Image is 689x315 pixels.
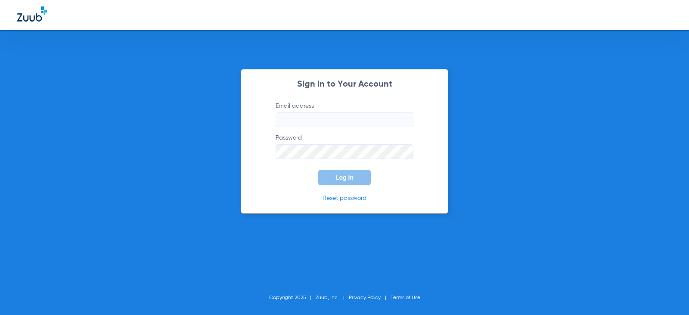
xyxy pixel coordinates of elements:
[276,134,413,159] label: Password
[323,195,366,201] a: Reset password
[335,174,354,181] span: Log In
[349,295,381,300] a: Privacy Policy
[17,6,47,22] img: Zuub Logo
[318,170,371,185] button: Log In
[276,144,413,159] input: Password
[263,80,426,89] h2: Sign In to Your Account
[276,102,413,127] label: Email address
[316,293,349,302] li: Zuub, Inc.
[391,295,420,300] a: Terms of Use
[269,293,316,302] li: Copyright 2025
[276,112,413,127] input: Email address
